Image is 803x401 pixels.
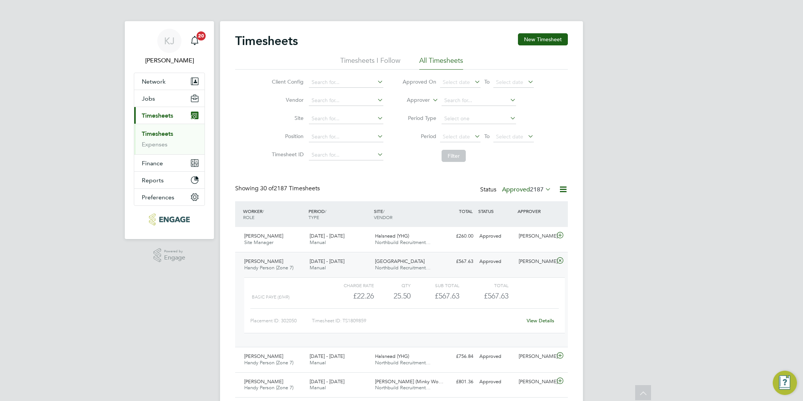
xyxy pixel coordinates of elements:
label: Timesheet ID [270,151,304,158]
div: [PERSON_NAME] [516,230,555,242]
button: Preferences [134,189,205,205]
div: STATUS [476,204,516,218]
label: Site [270,115,304,121]
span: Northbuild Recruitment… [375,384,431,391]
div: PERIOD [307,204,372,224]
div: Placement ID: 302050 [250,315,312,327]
span: 30 of [260,185,274,192]
div: [PERSON_NAME] [516,350,555,363]
span: Kirsty Jones [134,56,205,65]
span: [GEOGRAPHIC_DATA] [375,258,425,264]
div: Status [480,185,553,195]
span: Powered by [164,248,185,255]
div: Showing [235,185,321,193]
span: Select date [443,133,470,140]
span: Preferences [142,194,174,201]
span: Select date [496,133,523,140]
div: Charge rate [325,281,374,290]
li: Timesheets I Follow [340,56,400,70]
label: Approved [502,186,551,193]
div: Total [459,281,508,290]
span: Handy Person (Zone 7) [244,384,293,391]
span: Manual [310,264,326,271]
label: Period [402,133,436,140]
div: Timesheets [134,124,205,154]
span: Halsnead (YHG) [375,233,409,239]
span: [PERSON_NAME] [244,378,283,385]
span: Site Manager [244,239,273,246]
span: Finance [142,160,163,167]
span: To [482,131,492,141]
span: TYPE [308,214,319,220]
span: Jobs [142,95,155,102]
div: £567.63 [411,290,459,302]
img: northbuildrecruit-logo-retina.png [149,213,189,225]
input: Search for... [309,95,383,106]
span: 2187 [530,186,544,193]
button: Finance [134,155,205,171]
button: Reports [134,172,205,188]
div: Timesheet ID: TS1809859 [312,315,522,327]
span: [DATE] - [DATE] [310,353,344,359]
span: Handy Person (Zone 7) [244,359,293,366]
span: Manual [310,359,326,366]
span: [DATE] - [DATE] [310,258,344,264]
div: £801.36 [437,376,476,388]
span: [DATE] - [DATE] [310,233,344,239]
input: Select one [442,113,516,124]
input: Search for... [309,77,383,88]
span: Select date [496,79,523,85]
span: / [325,208,326,214]
div: £260.00 [437,230,476,242]
input: Search for... [309,150,383,160]
span: Northbuild Recruitment… [375,359,431,366]
li: All Timesheets [419,56,463,70]
span: [DATE] - [DATE] [310,378,344,385]
button: Jobs [134,90,205,107]
button: Filter [442,150,466,162]
div: £22.26 [325,290,374,302]
div: Approved [476,230,516,242]
a: Expenses [142,141,167,148]
input: Search for... [309,113,383,124]
span: Manual [310,384,326,391]
span: BASIC PAYE (£/HR) [252,294,290,300]
div: Approved [476,376,516,388]
label: Position [270,133,304,140]
span: Reports [142,177,164,184]
span: 20 [197,31,206,40]
input: Search for... [309,132,383,142]
div: 25.50 [374,290,411,302]
div: Approved [476,350,516,363]
div: Approved [476,255,516,268]
a: 20 [187,29,202,53]
div: APPROVER [516,204,555,218]
span: [PERSON_NAME] [244,258,283,264]
span: Northbuild Recruitment… [375,239,431,246]
button: New Timesheet [518,33,568,45]
span: 2187 Timesheets [260,185,320,192]
nav: Main navigation [125,21,214,239]
div: QTY [374,281,411,290]
span: Engage [164,255,185,261]
div: £567.63 [437,255,476,268]
label: Approved On [402,78,436,85]
button: Engage Resource Center [773,371,797,395]
div: £756.84 [437,350,476,363]
a: View Details [527,317,554,324]
span: Network [142,78,166,85]
div: Sub Total [411,281,459,290]
div: [PERSON_NAME] [516,376,555,388]
input: Search for... [442,95,516,106]
span: Select date [443,79,470,85]
div: [PERSON_NAME] [516,255,555,268]
label: Period Type [402,115,436,121]
button: Timesheets [134,107,205,124]
label: Approver [396,96,430,104]
label: Client Config [270,78,304,85]
a: Timesheets [142,130,173,137]
span: Halsnead (YHG) [375,353,409,359]
span: Manual [310,239,326,246]
div: SITE [372,204,437,224]
span: [PERSON_NAME] (Minky Wo… [375,378,443,385]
